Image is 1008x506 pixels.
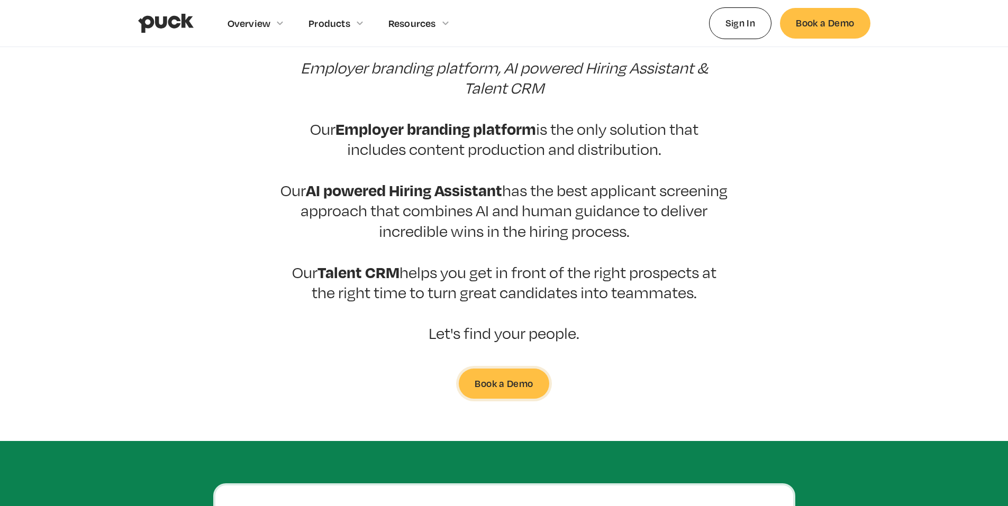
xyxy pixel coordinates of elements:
div: Resources [388,17,436,29]
strong: Employer branding platform [335,117,536,139]
div: Products [308,17,350,29]
div: Overview [228,17,271,29]
a: Sign In [709,7,772,39]
a: Book a Demo [780,8,870,38]
strong: Talent CRM [317,261,399,282]
a: Book a Demo [459,369,549,399]
strong: AI powered Hiring Assistant [306,179,502,200]
em: Employer branding platform, AI powered Hiring Assistant & Talent CRM [301,58,708,97]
